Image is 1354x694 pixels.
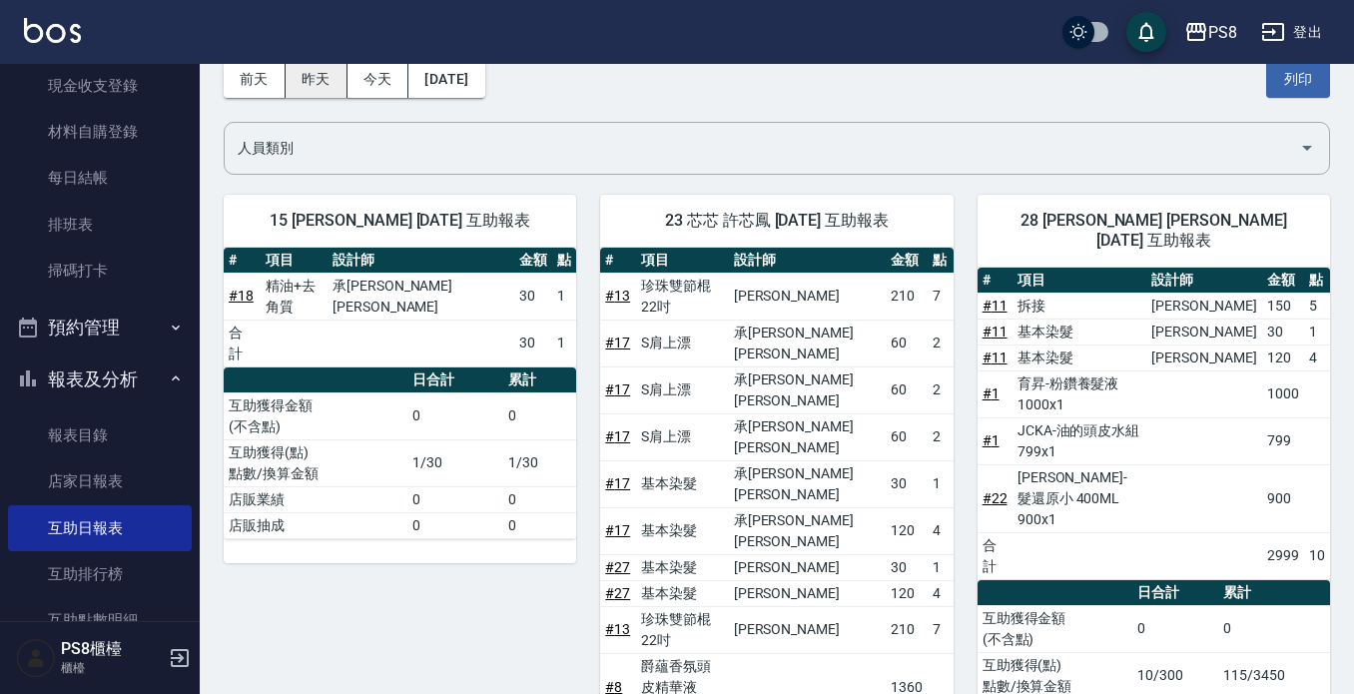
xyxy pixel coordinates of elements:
[1208,20,1237,45] div: PS8
[1253,14,1330,51] button: 登出
[1304,293,1330,319] td: 5
[605,288,630,304] a: #13
[1262,532,1304,579] td: 2999
[729,413,886,460] td: 承[PERSON_NAME][PERSON_NAME]
[636,273,728,320] td: 珍珠雙節棍22吋
[1146,319,1262,345] td: [PERSON_NAME]
[729,580,886,606] td: [PERSON_NAME]
[224,392,407,439] td: 互助獲得金額 (不含點)
[983,490,1008,506] a: #22
[605,428,630,444] a: #17
[224,248,576,367] table: a dense table
[983,349,1008,365] a: #11
[8,597,192,643] a: 互助點數明細
[8,109,192,155] a: 材料自購登錄
[605,522,630,538] a: #17
[1291,132,1323,164] button: Open
[8,63,192,109] a: 現金收支登錄
[1013,464,1146,532] td: [PERSON_NAME]-髮還原小 400ML 900x1
[886,554,928,580] td: 30
[636,460,728,507] td: 基本染髮
[1013,268,1146,294] th: 項目
[552,273,576,320] td: 1
[1262,345,1304,370] td: 120
[928,606,954,653] td: 7
[1013,345,1146,370] td: 基本染髮
[61,659,163,677] p: 櫃檯
[347,61,409,98] button: 今天
[224,439,407,486] td: 互助獲得(點) 點數/換算金額
[1013,319,1146,345] td: 基本染髮
[636,413,728,460] td: S肩上漂
[928,507,954,554] td: 4
[1266,61,1330,98] button: 列印
[729,366,886,413] td: 承[PERSON_NAME][PERSON_NAME]
[605,475,630,491] a: #17
[1176,12,1245,53] button: PS8
[928,320,954,366] td: 2
[886,413,928,460] td: 60
[928,554,954,580] td: 1
[1262,370,1304,417] td: 1000
[886,273,928,320] td: 210
[983,324,1008,340] a: #11
[928,413,954,460] td: 2
[261,273,328,320] td: 精油+去角質
[224,248,261,274] th: #
[886,507,928,554] td: 120
[928,580,954,606] td: 4
[286,61,347,98] button: 昨天
[8,202,192,248] a: 排班表
[224,61,286,98] button: 前天
[16,638,56,678] img: Person
[514,248,552,274] th: 金額
[1013,370,1146,417] td: 育昇-粉鑽養髮液 1000x1
[8,412,192,458] a: 報表目錄
[605,335,630,350] a: #17
[729,248,886,274] th: 設計師
[407,439,503,486] td: 1/30
[978,268,1330,580] table: a dense table
[928,460,954,507] td: 1
[1132,580,1219,606] th: 日合計
[636,606,728,653] td: 珍珠雙節棍22吋
[248,211,552,231] span: 15 [PERSON_NAME] [DATE] 互助報表
[886,580,928,606] td: 120
[328,273,514,320] td: 承[PERSON_NAME][PERSON_NAME]
[8,505,192,551] a: 互助日報表
[978,605,1132,652] td: 互助獲得金額 (不含點)
[600,248,636,274] th: #
[886,320,928,366] td: 60
[605,559,630,575] a: #27
[514,273,552,320] td: 30
[729,507,886,554] td: 承[PERSON_NAME][PERSON_NAME]
[1013,417,1146,464] td: JCKA-油的頭皮水組 799x1
[636,580,728,606] td: 基本染髮
[928,273,954,320] td: 7
[8,353,192,405] button: 報表及分析
[224,486,407,512] td: 店販業績
[1132,605,1219,652] td: 0
[886,366,928,413] td: 60
[1262,417,1304,464] td: 799
[1146,268,1262,294] th: 設計師
[983,298,1008,314] a: #11
[624,211,929,231] span: 23 芯芯 許芯鳳 [DATE] 互助報表
[552,248,576,274] th: 點
[729,460,886,507] td: 承[PERSON_NAME][PERSON_NAME]
[407,486,503,512] td: 0
[1146,293,1262,319] td: [PERSON_NAME]
[261,248,328,274] th: 項目
[636,366,728,413] td: S肩上漂
[978,532,1013,579] td: 合計
[224,367,576,539] table: a dense table
[1262,319,1304,345] td: 30
[503,439,577,486] td: 1/30
[605,381,630,397] a: #17
[224,320,261,366] td: 合計
[928,248,954,274] th: 點
[605,621,630,637] a: #13
[605,585,630,601] a: #27
[1126,12,1166,52] button: save
[1304,345,1330,370] td: 4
